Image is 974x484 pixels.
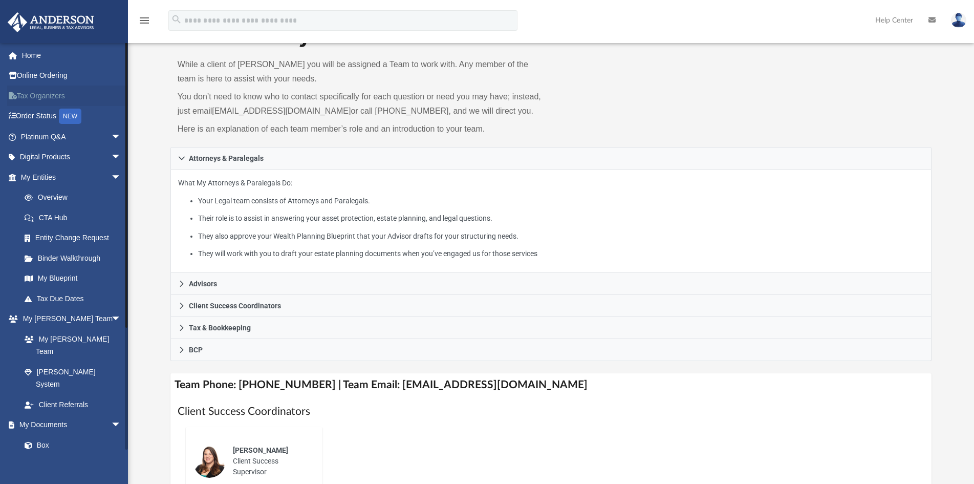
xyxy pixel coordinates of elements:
[198,195,924,207] li: Your Legal team consists of Attorneys and Paralegals.
[14,187,137,208] a: Overview
[111,309,132,330] span: arrow_drop_down
[7,415,132,435] a: My Documentsarrow_drop_down
[138,14,150,27] i: menu
[111,167,132,188] span: arrow_drop_down
[193,445,226,478] img: thumbnail
[7,66,137,86] a: Online Ordering
[170,373,932,396] h4: Team Phone: [PHONE_NUMBER] | Team Email: [EMAIL_ADDRESS][DOMAIN_NAME]
[111,415,132,436] span: arrow_drop_down
[14,228,137,248] a: Entity Change Request
[178,90,544,118] p: You don’t need to know who to contact specifically for each question or need you may have; instea...
[951,13,966,28] img: User Pic
[5,12,97,32] img: Anderson Advisors Platinum Portal
[198,212,924,225] li: Their role is to assist in answering your asset protection, estate planning, and legal questions.
[189,324,251,331] span: Tax & Bookkeeping
[233,446,288,454] span: [PERSON_NAME]
[178,122,544,136] p: Here is an explanation of each team member’s role and an introduction to your team.
[189,346,203,353] span: BCP
[170,147,932,170] a: Attorneys & Paralegals
[59,109,81,124] div: NEW
[138,19,150,27] a: menu
[7,86,137,106] a: Tax Organizers
[178,177,924,260] p: What My Attorneys & Paralegals Do:
[7,167,137,187] a: My Entitiesarrow_drop_down
[14,329,126,362] a: My [PERSON_NAME] Team
[14,435,126,455] a: Box
[189,302,281,309] span: Client Success Coordinators
[7,45,137,66] a: Home
[111,127,132,148] span: arrow_drop_down
[170,170,932,273] div: Attorneys & Paralegals
[14,248,137,268] a: Binder Walkthrough
[7,147,137,167] a: Digital Productsarrow_drop_down
[170,317,932,339] a: Tax & Bookkeeping
[170,339,932,361] a: BCP
[14,268,132,289] a: My Blueprint
[14,362,132,394] a: [PERSON_NAME] System
[14,207,137,228] a: CTA Hub
[171,14,182,25] i: search
[198,247,924,260] li: They will work with you to draft your estate planning documents when you’ve engaged us for those ...
[111,147,132,168] span: arrow_drop_down
[170,295,932,317] a: Client Success Coordinators
[189,280,217,287] span: Advisors
[178,57,544,86] p: While a client of [PERSON_NAME] you will be assigned a Team to work with. Any member of the team ...
[212,107,351,115] a: [EMAIL_ADDRESS][DOMAIN_NAME]
[7,309,132,329] a: My [PERSON_NAME] Teamarrow_drop_down
[7,127,137,147] a: Platinum Q&Aarrow_drop_down
[14,394,132,415] a: Client Referrals
[7,106,137,127] a: Order StatusNEW
[170,273,932,295] a: Advisors
[14,288,137,309] a: Tax Due Dates
[178,404,925,419] h1: Client Success Coordinators
[189,155,264,162] span: Attorneys & Paralegals
[198,230,924,243] li: They also approve your Wealth Planning Blueprint that your Advisor drafts for your structuring ne...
